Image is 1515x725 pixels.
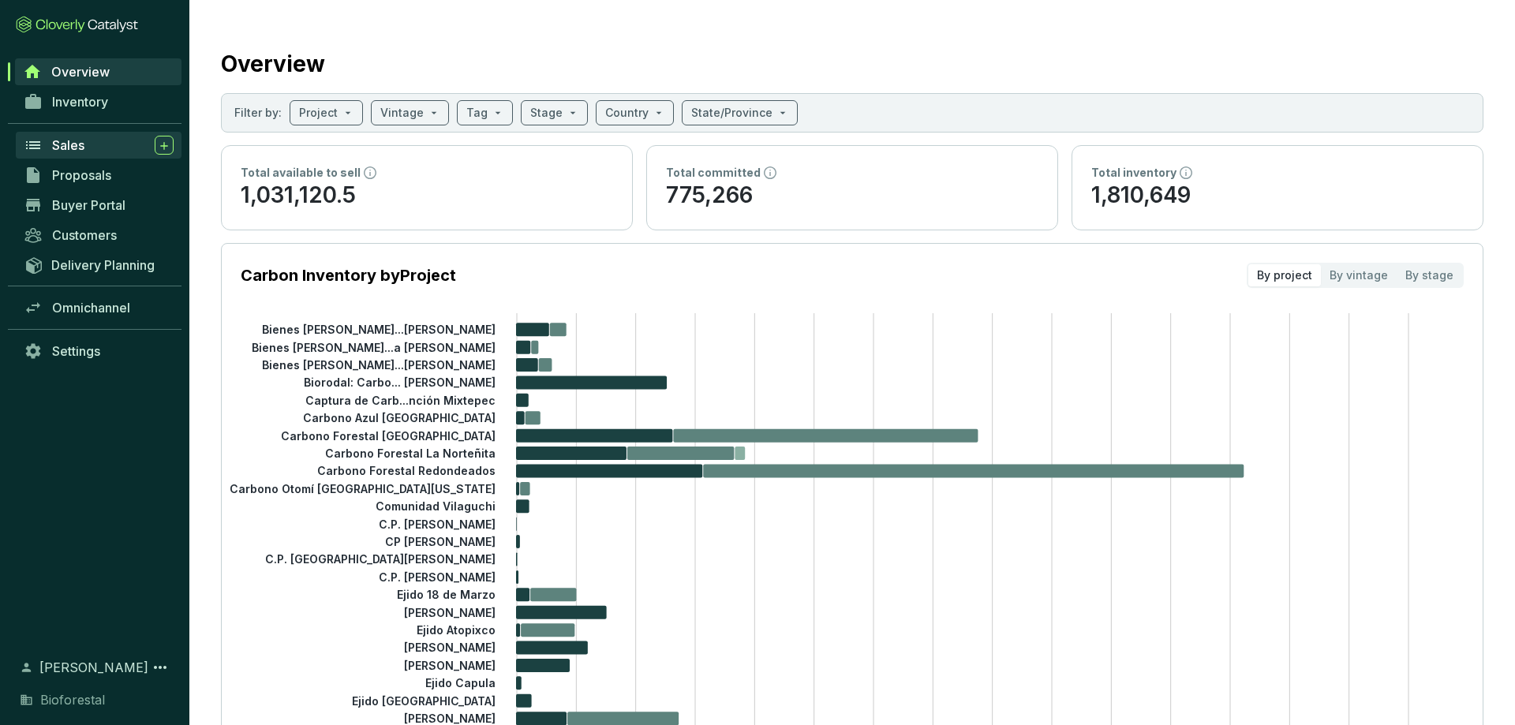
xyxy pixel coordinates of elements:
tspan: Bienes [PERSON_NAME]...[PERSON_NAME] [262,358,496,372]
tspan: [PERSON_NAME] [404,712,496,725]
a: Sales [16,132,181,159]
a: Inventory [16,88,181,115]
tspan: CP [PERSON_NAME] [385,535,496,548]
tspan: C.P. [PERSON_NAME] [379,570,496,584]
tspan: Ejido [GEOGRAPHIC_DATA] [352,693,496,707]
div: By vintage [1321,264,1397,286]
tspan: Bienes [PERSON_NAME]...a [PERSON_NAME] [252,340,496,353]
h2: Overview [221,47,325,80]
tspan: [PERSON_NAME] [404,605,496,618]
tspan: Carbono Forestal Redondeados [317,464,496,477]
tspan: Carbono Otomí [GEOGRAPHIC_DATA][US_STATE] [230,482,496,495]
p: Filter by: [234,105,282,121]
p: 1,810,649 [1091,181,1464,211]
span: Inventory [52,94,108,110]
tspan: Ejido 18 de Marzo [397,588,496,601]
a: Omnichannel [16,294,181,321]
p: Total available to sell [241,165,361,181]
div: segmented control [1247,263,1464,288]
a: Buyer Portal [16,192,181,219]
a: Overview [15,58,181,85]
tspan: Carbono Forestal La Norteñita [325,447,496,460]
tspan: Carbono Forestal [GEOGRAPHIC_DATA] [281,428,496,442]
span: Sales [52,137,84,153]
a: Proposals [16,162,181,189]
span: Overview [51,64,110,80]
tspan: Captura de Carb...nción Mixtepec [305,394,496,407]
div: By stage [1397,264,1462,286]
tspan: C.P. [PERSON_NAME] [379,517,496,530]
tspan: C.P. [GEOGRAPHIC_DATA][PERSON_NAME] [265,552,496,566]
a: Customers [16,222,181,249]
p: Carbon Inventory by Project [241,264,456,286]
div: By project [1248,264,1321,286]
span: Bioforestal [40,690,105,709]
p: 1,031,120.5 [241,181,613,211]
tspan: [PERSON_NAME] [404,659,496,672]
p: 775,266 [666,181,1038,211]
span: Delivery Planning [51,257,155,273]
p: Total committed [666,165,761,181]
tspan: Ejido Atopixco [417,623,496,637]
span: Buyer Portal [52,197,125,213]
a: Settings [16,338,181,364]
tspan: Comunidad Vilaguchi [376,499,496,513]
tspan: Carbono Azul [GEOGRAPHIC_DATA] [303,411,496,424]
a: Delivery Planning [16,252,181,278]
p: Total inventory [1091,165,1176,181]
span: Customers [52,227,117,243]
span: Settings [52,343,100,359]
span: Proposals [52,167,111,183]
tspan: Ejido Capula [425,676,496,689]
tspan: [PERSON_NAME] [404,641,496,654]
span: Omnichannel [52,300,130,316]
tspan: Bienes [PERSON_NAME]...[PERSON_NAME] [262,323,496,336]
tspan: Biorodal: Carbo... [PERSON_NAME] [304,376,496,389]
span: [PERSON_NAME] [39,658,148,677]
